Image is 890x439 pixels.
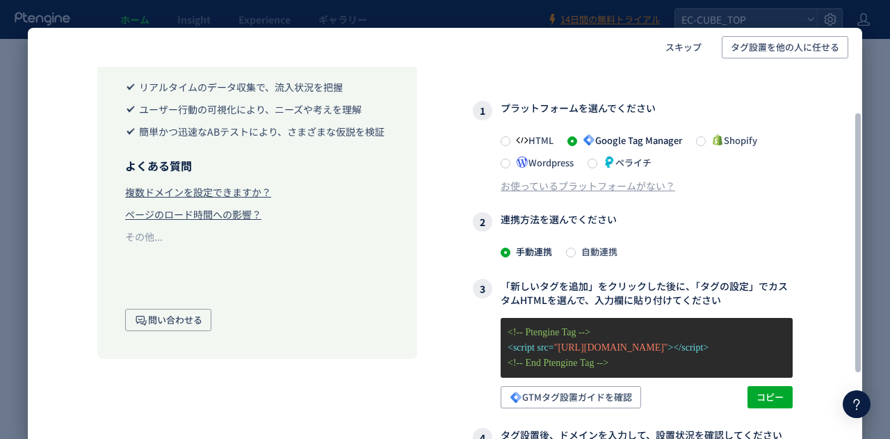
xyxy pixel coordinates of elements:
li: リアルタイムのデータ収集で、流入状況を把握 [125,80,389,94]
button: 問い合わせる [125,309,211,331]
h3: タグ設置で、以下の機能が利用可能に [125,53,389,69]
span: Shopify [706,134,757,147]
div: お使っているプラットフォームがない？ [501,179,675,193]
span: ペライチ [597,156,652,169]
li: ユーザー行動の可視化により、ニーズや考えを理解 [125,102,389,116]
div: 複数ドメインを設定できますか？ [125,185,271,199]
i: 2 [473,212,492,232]
span: "[URL][DOMAIN_NAME]" [554,342,668,353]
span: Google Tag Manager [577,134,682,147]
button: スキップ [656,36,711,58]
i: 1 [473,101,492,120]
span: タグ設置を他の人に任せる [731,36,839,58]
h3: プラットフォームを選んでください [473,101,793,120]
button: タグ設置を他の人に任せる [722,36,848,58]
span: GTMタグ設置ガイドを確認 [510,386,632,408]
span: 手動連携 [510,245,552,258]
h3: よくある質問 [125,158,389,174]
span: Wordpress [510,156,574,169]
button: GTMタグ設置ガイドを確認 [501,386,641,408]
p: <script src= ></script> [508,340,786,356]
p: <!-- End Ptengine Tag --> [508,356,786,371]
div: ページのロード時間への影響？ [125,207,261,221]
div: その他... [125,230,163,244]
span: スキップ [665,36,702,58]
i: 3 [473,279,492,298]
span: コピー [756,386,784,408]
span: 問い合わせる [134,309,202,331]
span: HTML [510,134,553,147]
button: コピー [747,386,793,408]
p: <!-- Ptengine Tag --> [508,325,786,340]
span: 自動連携 [576,245,617,258]
h3: 「新しいタグを追加」をクリックした後に、「タグの設定」でカスタムHTMLを選んで、入力欄に貼り付けてください [473,279,793,307]
li: 簡単かつ迅速なABテストにより、さまざまな仮説を検証 [125,125,389,138]
h3: 連携方法を選んでください [473,212,793,232]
